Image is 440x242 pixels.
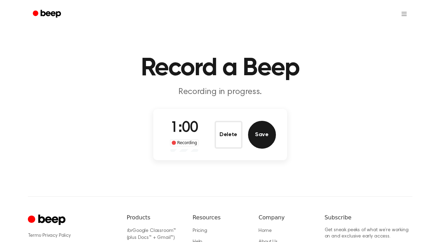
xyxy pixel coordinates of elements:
[258,228,271,233] a: Home
[215,121,242,149] button: Delete Audio Record
[325,213,412,222] h6: Subscribe
[325,227,412,240] p: Get sneak peeks of what we’re working on and exclusive early access.
[28,7,67,21] a: Beep
[127,228,133,233] i: for
[28,213,67,227] a: Cruip
[127,213,182,222] h6: Products
[170,121,198,135] span: 1:00
[248,121,276,149] button: Save Audio Record
[193,228,207,233] a: Pricing
[170,139,199,146] div: Recording
[28,233,41,238] a: Terms
[42,56,399,81] h1: Record a Beep
[86,86,354,98] p: Recording in progress.
[258,213,313,222] h6: Company
[43,233,71,238] a: Privacy Policy
[127,228,176,240] a: forGoogle Classroom™ (plus Docs™ + Gmail™)
[28,232,116,239] div: ·
[193,213,247,222] h6: Resources
[396,6,412,22] button: Open menu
